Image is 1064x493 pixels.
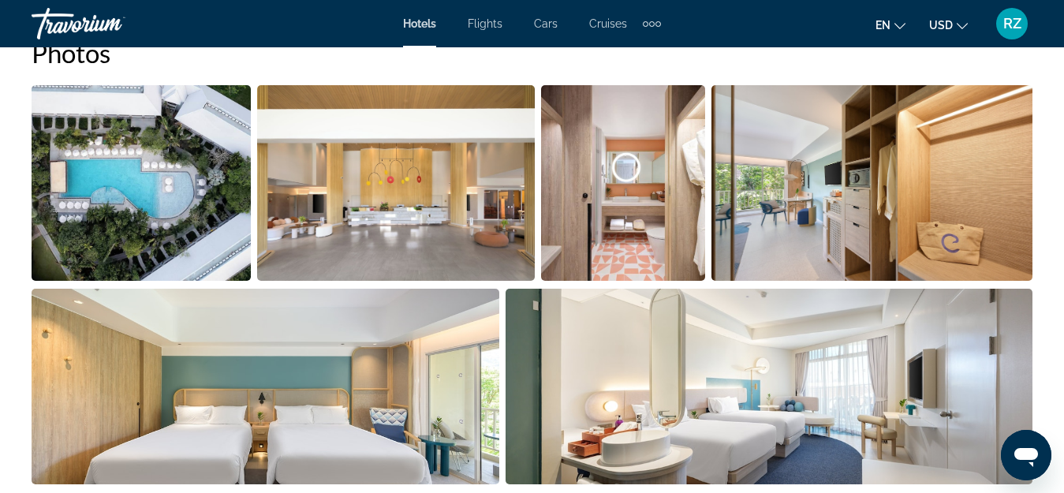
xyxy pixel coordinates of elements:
[506,288,1032,485] button: Open full-screen image slider
[534,17,558,30] a: Cars
[875,13,905,36] button: Change language
[991,7,1032,40] button: User Menu
[589,17,627,30] a: Cruises
[875,19,890,32] span: en
[32,84,251,282] button: Open full-screen image slider
[257,84,536,282] button: Open full-screen image slider
[403,17,436,30] a: Hotels
[1001,430,1051,480] iframe: Кнопка запуска окна обмена сообщениями
[929,13,968,36] button: Change currency
[643,11,661,36] button: Extra navigation items
[929,19,953,32] span: USD
[32,3,189,44] a: Travorium
[711,84,1033,282] button: Open full-screen image slider
[32,37,1032,69] h2: Photos
[541,84,705,282] button: Open full-screen image slider
[1003,16,1021,32] span: RZ
[468,17,502,30] a: Flights
[32,288,499,485] button: Open full-screen image slider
